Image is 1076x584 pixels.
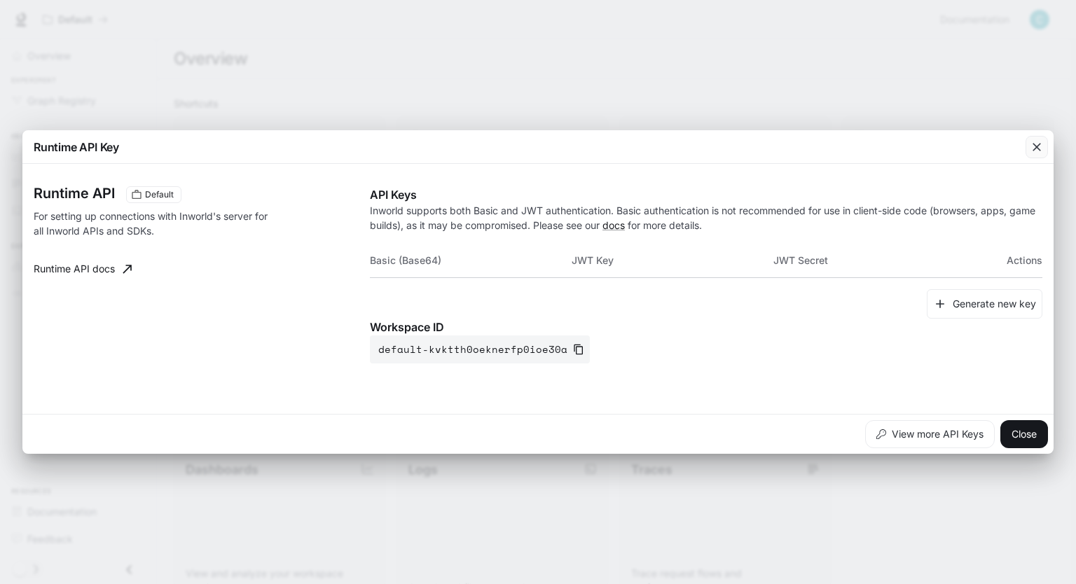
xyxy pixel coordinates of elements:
button: default-kvktth0oeknerfp0ioe30a [370,335,590,363]
th: Basic (Base64) [370,244,572,277]
p: API Keys [370,186,1042,203]
button: Close [1000,420,1048,448]
p: Runtime API Key [34,139,119,155]
a: docs [602,219,625,231]
p: Inworld supports both Basic and JWT authentication. Basic authentication is not recommended for u... [370,203,1042,232]
p: For setting up connections with Inworld's server for all Inworld APIs and SDKs. [34,209,277,238]
th: JWT Key [572,244,773,277]
button: Generate new key [927,289,1042,319]
h3: Runtime API [34,186,115,200]
th: JWT Secret [773,244,975,277]
p: Workspace ID [370,319,1042,335]
div: These keys will apply to your current workspace only [126,186,181,203]
button: View more API Keys [865,420,995,448]
a: Runtime API docs [28,255,137,283]
span: Default [139,188,179,201]
th: Actions [975,244,1042,277]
